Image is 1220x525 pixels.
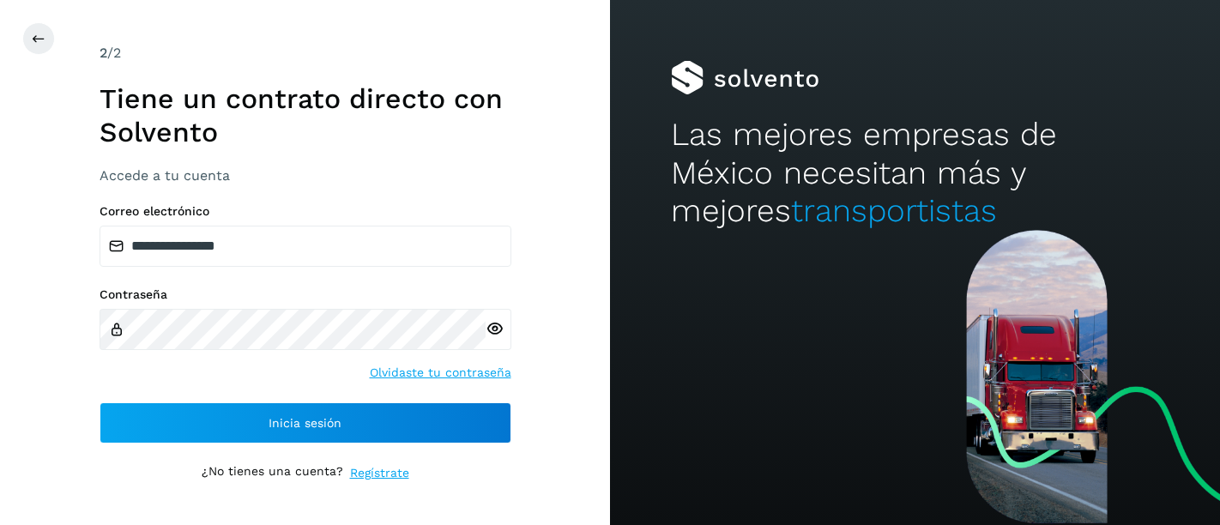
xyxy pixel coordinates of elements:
[370,364,511,382] a: Olvidaste tu contraseña
[100,167,511,184] h3: Accede a tu cuenta
[350,464,409,482] a: Regístrate
[100,82,511,148] h1: Tiene un contrato directo con Solvento
[791,192,997,229] span: transportistas
[100,402,511,444] button: Inicia sesión
[100,287,511,302] label: Contraseña
[202,464,343,482] p: ¿No tienes una cuenta?
[671,116,1159,230] h2: Las mejores empresas de México necesitan más y mejores
[100,204,511,219] label: Correo electrónico
[269,417,341,429] span: Inicia sesión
